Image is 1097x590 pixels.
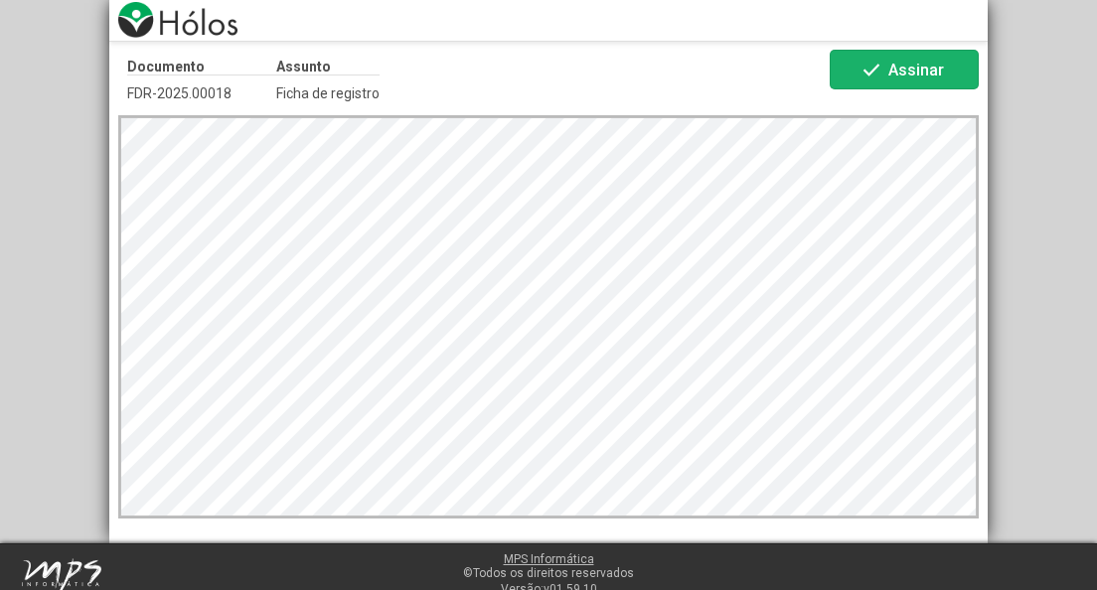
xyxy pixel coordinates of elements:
span: Assinar [888,61,944,79]
img: logo-holos.png [118,2,237,38]
p: Documento [127,59,276,75]
span: Ficha de registro [276,85,380,101]
span: FDR-2025.00018 [127,85,276,101]
a: MPS Informática [504,552,594,566]
span: ©Todos os direitos reservados [463,566,634,580]
p: Assunto [276,59,380,75]
mat-icon: check [860,59,883,82]
button: Assinar [830,50,979,89]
